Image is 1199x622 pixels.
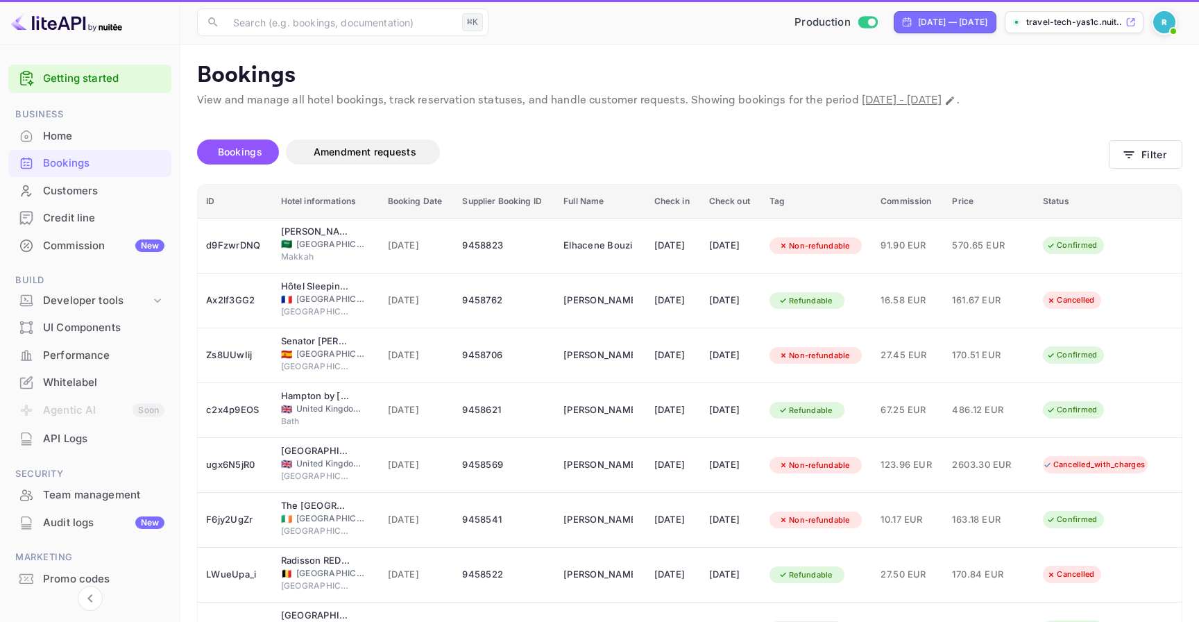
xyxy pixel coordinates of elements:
span: 163.18 EUR [952,512,1021,528]
th: Commission [872,185,944,219]
div: Non-refundable [769,347,859,364]
div: 9458706 [462,344,547,367]
a: Team management [8,482,171,507]
p: travel-tech-yas1c.nuit... [1026,16,1123,28]
div: d9FzwrDNQ [206,235,264,257]
a: Whitelabel [8,369,171,395]
div: Alina Costantini [563,454,633,476]
div: [DATE] [654,289,692,312]
button: Change date range [943,94,957,108]
a: Getting started [43,71,164,87]
span: 10.17 EUR [881,512,935,528]
div: 9458762 [462,289,547,312]
div: Refundable [769,292,842,310]
div: Li Chen Zhao [563,399,633,421]
div: Audit logs [43,515,164,531]
a: Audit logsNew [8,510,171,535]
div: Zs8UUwIij [206,344,264,367]
a: CommissionNew [8,233,171,258]
div: Siddharth Kusumakar [563,564,633,586]
span: Build [8,273,171,288]
div: Bookings [8,150,171,177]
th: Supplier Booking ID [454,185,555,219]
div: The Connacht Hotel [281,499,350,513]
div: UI Components [43,320,164,336]
div: ⌘K [462,13,483,31]
a: Promo codes [8,566,171,591]
div: Credit line [8,205,171,232]
span: United Kingdom of [GEOGRAPHIC_DATA] and [GEOGRAPHIC_DATA] [296,457,366,470]
div: Senator Barajas [281,335,350,348]
div: Non-refundable [769,512,859,529]
span: Marketing [8,550,171,565]
div: Credit line [43,210,164,226]
div: Whitelabel [8,369,171,396]
div: F6jy2UgZr [206,509,264,531]
div: [DATE] [709,454,754,476]
div: Augusto Santana [563,509,633,531]
div: [DATE] [654,235,692,257]
span: [DATE] [388,512,446,528]
div: Promo codes [8,566,171,593]
div: 9458621 [462,399,547,421]
span: 570.65 EUR [952,238,1021,253]
th: Check in [646,185,701,219]
div: Customers [43,183,164,199]
span: Security [8,466,171,482]
span: [DATE] [388,348,446,363]
div: [DATE] [709,399,754,421]
span: [DATE] [388,457,446,473]
a: Home [8,123,171,149]
div: Refundable [769,402,842,419]
div: [DATE] [654,344,692,367]
th: Status [1035,185,1182,219]
a: Performance [8,342,171,368]
div: Confirmed [1037,511,1106,528]
span: Makkah [281,251,350,263]
span: Production [794,15,851,31]
span: 67.25 EUR [881,403,935,418]
span: 161.67 EUR [952,293,1021,308]
div: Conrad Makkah [281,225,350,239]
div: Denis Ly [563,289,633,312]
div: [DATE] [654,564,692,586]
span: United Kingdom of [GEOGRAPHIC_DATA] and [GEOGRAPHIC_DATA] [296,403,366,415]
div: Home [43,128,164,144]
div: Confirmed [1037,237,1106,254]
span: 486.12 EUR [952,403,1021,418]
span: Saudi Arabia [281,239,292,249]
span: [GEOGRAPHIC_DATA] [296,293,366,305]
div: Confirmed [1037,346,1106,364]
div: [DATE] [709,235,754,257]
th: ID [198,185,273,219]
span: Business [8,107,171,122]
span: 170.84 EUR [952,567,1021,582]
span: [GEOGRAPHIC_DATA] [296,567,366,580]
span: [GEOGRAPHIC_DATA] [296,348,366,360]
a: API Logs [8,426,171,451]
div: Promo codes [43,571,164,587]
div: Team management [8,482,171,509]
div: Team management [43,487,164,503]
span: [GEOGRAPHIC_DATA] [296,238,366,251]
div: CommissionNew [8,233,171,260]
span: [GEOGRAPHIC_DATA] [281,470,350,482]
div: Ax2lf3GG2 [206,289,264,312]
div: 9458541 [462,509,547,531]
span: [GEOGRAPHIC_DATA] [281,305,350,318]
div: [DATE] [709,344,754,367]
span: [DATE] [388,238,446,253]
div: Non-refundable [769,237,859,255]
div: [DATE] [654,399,692,421]
div: API Logs [8,426,171,453]
div: Refundable [769,566,842,584]
a: UI Components [8,314,171,340]
div: Non-refundable [769,457,859,474]
button: Filter [1109,140,1182,169]
button: Collapse navigation [78,586,103,611]
div: Getting started [8,65,171,93]
th: Full Name [555,185,646,219]
th: Hotel informations [273,185,380,219]
div: Bookings [43,155,164,171]
div: Beaufort Hotel [281,444,350,458]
